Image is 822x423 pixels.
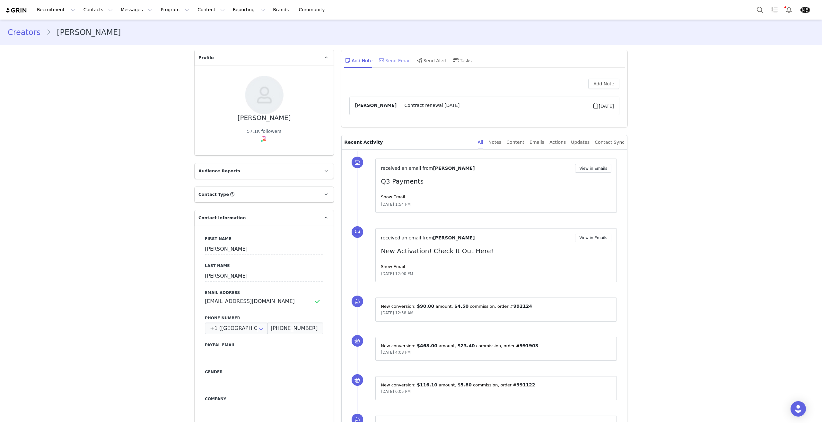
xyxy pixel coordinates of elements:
span: $116.10 [417,382,437,387]
span: Profile [198,55,214,61]
div: 57.1K followers [247,128,282,135]
span: Contact Type [198,191,229,198]
span: $23.40 [458,343,475,348]
img: 3b6f1d63-3463-4861-9c34-5ae6bc07c83f.png [800,5,810,15]
div: Content [506,135,524,150]
span: [DATE] 6:05 PM [381,389,411,394]
button: Content [194,3,229,17]
input: (XXX) XXX-XXXX [267,323,323,334]
span: [DATE] [592,102,614,110]
a: Tasks [767,3,782,17]
button: Contacts [80,3,117,17]
div: Updates [571,135,590,150]
p: Recent Activity [344,135,472,149]
span: [DATE] 4:08 PM [381,350,411,355]
label: Gender [205,369,323,375]
div: All [478,135,483,150]
button: Recruitment [33,3,79,17]
p: New Activation! Check It Out Here! [381,246,611,256]
label: First Name [205,236,323,242]
div: Send Alert [416,53,447,68]
div: Open Intercom Messenger [791,401,806,417]
div: United States [205,323,268,334]
button: Search [753,3,767,17]
label: Phone Number [205,315,323,321]
span: [PERSON_NAME] [433,166,475,171]
button: Messages [117,3,156,17]
span: [DATE] 12:58 AM [381,311,413,315]
span: $90.00 [417,304,434,309]
span: $4.50 [454,304,468,309]
input: Email Address [205,296,323,307]
div: Notes [488,135,501,150]
a: Brands [269,3,294,17]
img: placeholder-contacts.jpg [245,76,284,114]
span: [PERSON_NAME] [355,102,397,110]
a: Creators [8,27,46,38]
div: Add Note [344,53,372,68]
span: received an email from [381,166,433,171]
span: Contract renewal [DATE] [397,102,592,110]
button: View in Emails [575,234,611,242]
label: Email Address [205,290,323,296]
div: Actions [549,135,566,150]
span: Contact Information [198,215,246,221]
span: [PERSON_NAME] [433,235,475,240]
label: Paypal Email [205,342,323,348]
img: instagram.svg [261,136,267,141]
input: Country [205,323,268,334]
span: 991122 [516,382,535,387]
a: Community [295,3,332,17]
span: [DATE] 12:00 PM [381,271,413,277]
img: grin logo [5,7,28,13]
div: Send Email [378,53,411,68]
div: Tasks [452,53,472,68]
span: Audience Reports [198,168,240,174]
button: Program [157,3,193,17]
a: Show Email [381,194,405,199]
a: Show Email [381,264,405,269]
p: Q3 Payments [381,177,611,186]
button: View in Emails [575,164,611,173]
button: Add Note [588,79,619,89]
label: Last Name [205,263,323,269]
p: New conversion: ⁨ ⁩ amount⁨, ⁨ ⁩ commission⁩⁨, order #⁨ ⁩⁩ [381,382,611,388]
button: Profile [796,5,817,15]
span: $468.00 [417,343,437,348]
div: [PERSON_NAME] [238,114,291,122]
span: received an email from [381,235,433,240]
span: [DATE] 1:54 PM [381,202,411,207]
div: Contact Sync [595,135,625,150]
p: New conversion: ⁨ ⁩ amount⁨, ⁨ ⁩ commission⁩⁨, order #⁨ ⁩⁩ [381,342,611,349]
button: Reporting [229,3,269,17]
label: Company [205,396,323,402]
p: New conversion: ⁨ ⁩ amount⁨, ⁨ ⁩ commission⁩⁨, order #⁨ ⁩⁩ [381,303,611,310]
span: $5.80 [458,382,472,387]
span: 991903 [520,343,538,348]
button: Notifications [782,3,796,17]
span: 992124 [513,304,532,309]
div: Emails [529,135,544,150]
